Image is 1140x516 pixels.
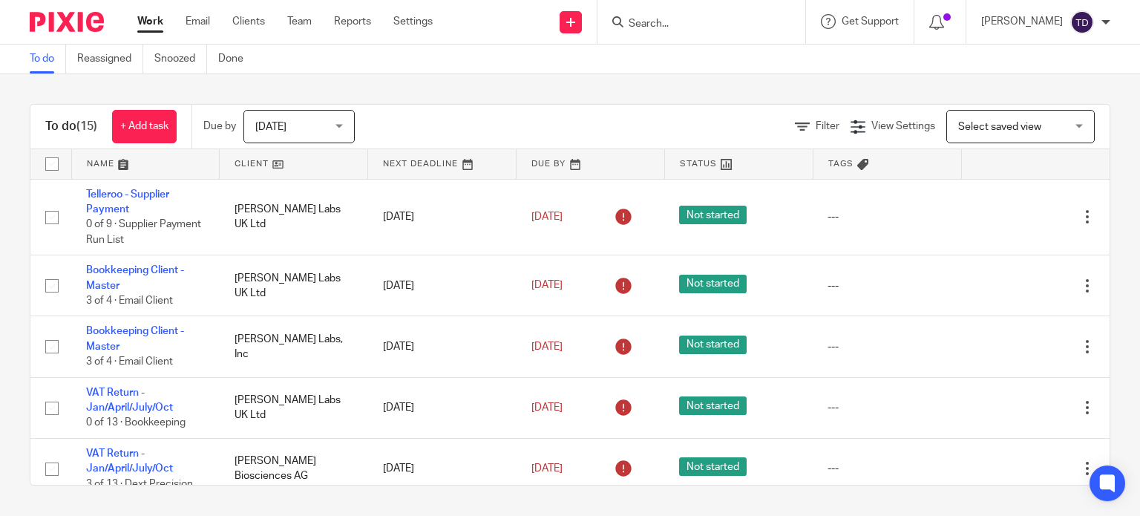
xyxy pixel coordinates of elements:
img: Pixie [30,12,104,32]
span: (15) [76,120,97,132]
span: Not started [679,396,747,415]
span: Not started [679,336,747,354]
td: [PERSON_NAME] Labs UK Ltd [220,377,368,438]
a: Work [137,14,163,29]
div: --- [828,400,946,415]
span: Not started [679,275,747,293]
a: VAT Return - Jan/April/July/Oct [86,388,173,413]
td: [DATE] [368,438,517,499]
div: --- [828,278,946,293]
span: Filter [816,121,839,131]
span: Tags [828,160,854,168]
span: View Settings [871,121,935,131]
input: Search [627,18,761,31]
a: VAT Return - Jan/April/July/Oct [86,448,173,474]
a: Bookkeeping Client - Master [86,265,184,290]
span: [DATE] [255,122,286,132]
div: --- [828,461,946,476]
div: --- [828,209,946,224]
td: [PERSON_NAME] Biosciences AG [220,438,368,499]
td: [DATE] [368,179,517,255]
td: [PERSON_NAME] Labs UK Ltd [220,255,368,316]
a: Done [218,45,255,74]
span: [DATE] [531,212,563,222]
span: [DATE] [531,281,563,291]
span: [DATE] [531,463,563,474]
a: Team [287,14,312,29]
p: Due by [203,119,236,134]
span: 0 of 9 · Supplier Payment Run List [86,219,201,245]
span: 3 of 4 · Email Client [86,356,173,367]
td: [DATE] [368,255,517,316]
td: [DATE] [368,316,517,377]
a: Reports [334,14,371,29]
a: Snoozed [154,45,207,74]
div: --- [828,339,946,354]
td: [PERSON_NAME] Labs, Inc [220,316,368,377]
a: Settings [393,14,433,29]
span: Not started [679,206,747,224]
h1: To do [45,119,97,134]
a: Clients [232,14,265,29]
a: Bookkeeping Client - Master [86,326,184,351]
span: 3 of 13 · Dext Precision [86,479,193,489]
p: [PERSON_NAME] [981,14,1063,29]
td: [DATE] [368,377,517,438]
a: Telleroo - Supplier Payment [86,189,169,215]
span: Not started [679,457,747,476]
a: + Add task [112,110,177,143]
a: Email [186,14,210,29]
span: [DATE] [531,402,563,413]
a: To do [30,45,66,74]
span: 3 of 4 · Email Client [86,295,173,306]
span: [DATE] [531,342,563,352]
a: Reassigned [77,45,143,74]
span: Get Support [842,16,899,27]
img: svg%3E [1070,10,1094,34]
span: Select saved view [958,122,1041,132]
td: [PERSON_NAME] Labs UK Ltd [220,179,368,255]
span: 0 of 13 · Bookkeeping [86,418,186,428]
